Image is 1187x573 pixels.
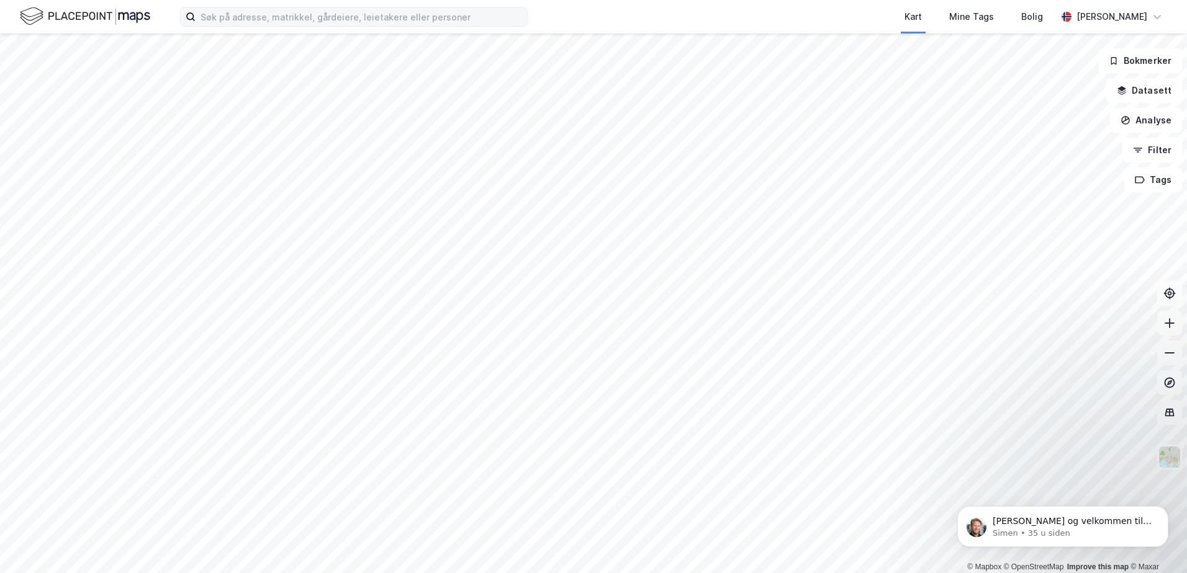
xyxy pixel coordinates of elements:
button: Tags [1124,167,1182,192]
a: Improve this map [1067,562,1129,571]
a: Mapbox [967,562,1001,571]
button: Analyse [1110,108,1182,133]
img: Z [1158,445,1181,469]
div: Kart [905,9,922,24]
img: logo.f888ab2527a4732fd821a326f86c7f29.svg [20,6,150,27]
div: Mine Tags [949,9,994,24]
button: Datasett [1106,78,1182,103]
p: Message from Simen, sent 35 u siden [54,48,214,59]
div: [PERSON_NAME] [1076,9,1147,24]
div: Bolig [1021,9,1043,24]
button: Bokmerker [1098,48,1182,73]
iframe: Intercom notifications melding [939,480,1187,567]
a: OpenStreetMap [1004,562,1064,571]
button: Filter [1122,138,1182,162]
input: Søk på adresse, matrikkel, gårdeiere, leietakere eller personer [196,7,527,26]
span: [PERSON_NAME] og velkommen til Newsec Maps, [PERSON_NAME] det er du lurer på så er det bare å ta ... [54,36,213,95]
